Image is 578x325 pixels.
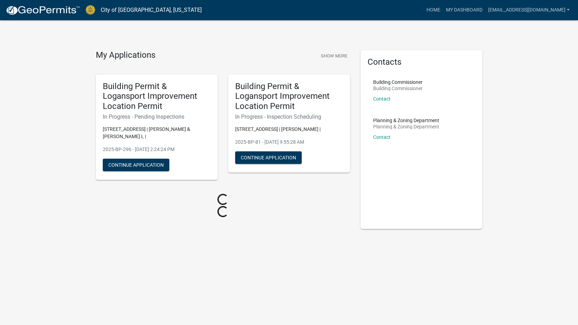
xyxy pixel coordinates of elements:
p: 2025-BP-81 - [DATE] 9:55:28 AM [235,138,343,146]
p: Building Commissioner [373,86,423,91]
a: Contact [373,134,391,140]
button: Show More [318,50,350,62]
a: Contact [373,96,391,102]
a: [EMAIL_ADDRESS][DOMAIN_NAME] [485,3,572,17]
p: [STREET_ADDRESS] | [PERSON_NAME] | [235,126,343,133]
p: Planning & Zoning Department [373,118,439,123]
p: Planning & Zoning Department [373,124,439,129]
img: City of Jeffersonville, Indiana [86,5,95,15]
a: City of [GEOGRAPHIC_DATA], [US_STATE] [101,4,202,16]
h6: In Progress - Inspection Scheduling [235,113,343,120]
a: My Dashboard [443,3,485,17]
a: Home [424,3,443,17]
button: Continue Application [235,151,302,164]
h5: Building Permit & Logansport Improvement Location Permit [235,81,343,111]
h4: My Applications [96,50,155,61]
p: Building Commissioner [373,80,423,85]
h5: Contacts [368,57,476,67]
p: 2025-BP-296 - [DATE] 2:24:24 PM [103,146,211,153]
button: Continue Application [103,159,169,171]
h6: In Progress - Pending Inspections [103,113,211,120]
h5: Building Permit & Logansport Improvement Location Permit [103,81,211,111]
p: [STREET_ADDRESS] | [PERSON_NAME] & [PERSON_NAME] L | [103,126,211,140]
